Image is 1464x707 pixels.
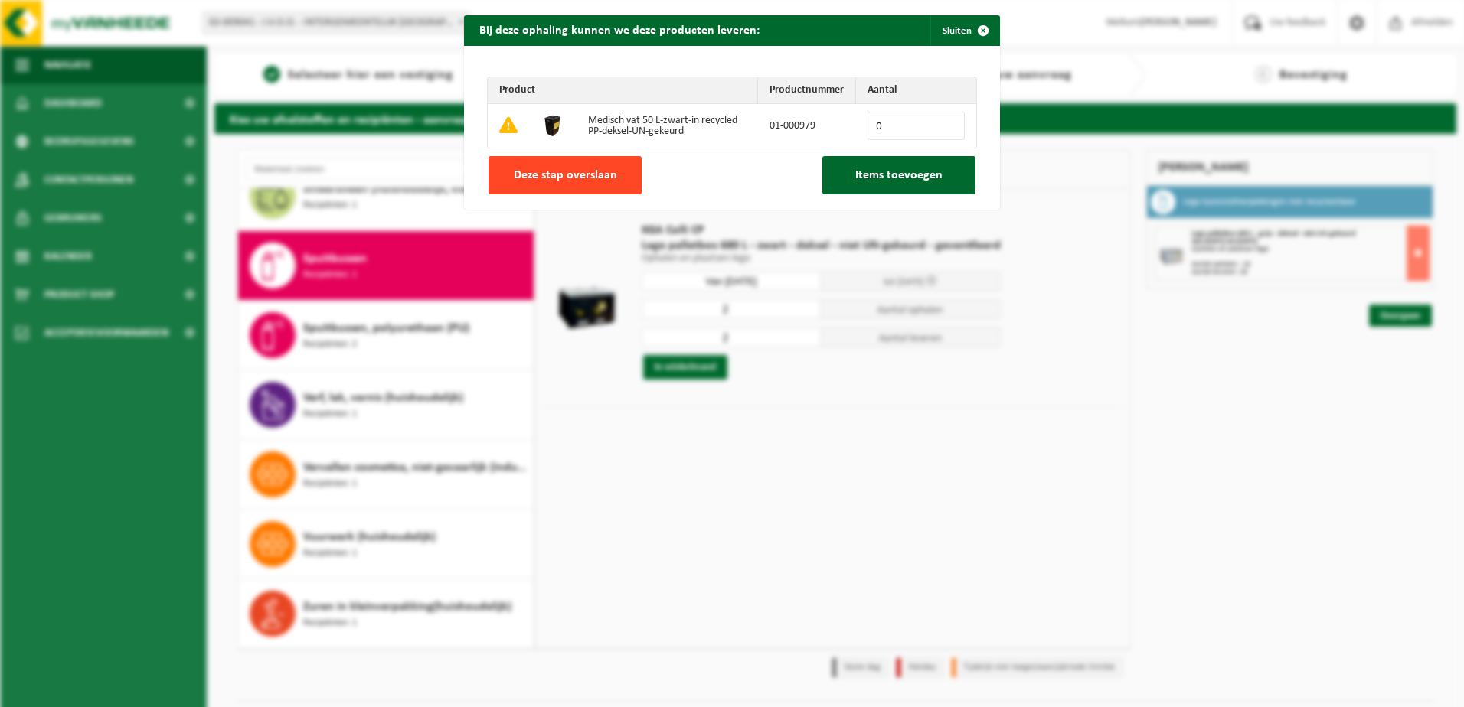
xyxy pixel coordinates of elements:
th: Aantal [856,77,976,104]
td: 01-000979 [758,104,856,148]
button: Sluiten [930,15,998,46]
th: Product [488,77,758,104]
button: Deze stap overslaan [489,156,642,194]
span: Items toevoegen [855,169,943,181]
h2: Bij deze ophaling kunnen we deze producten leveren: [464,15,775,44]
span: Deze stap overslaan [514,169,617,181]
img: 01-000979 [541,112,565,137]
button: Items toevoegen [822,156,975,194]
th: Productnummer [758,77,856,104]
td: Medisch vat 50 L-zwart-in recycled PP-deksel-UN-gekeurd [577,104,758,148]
